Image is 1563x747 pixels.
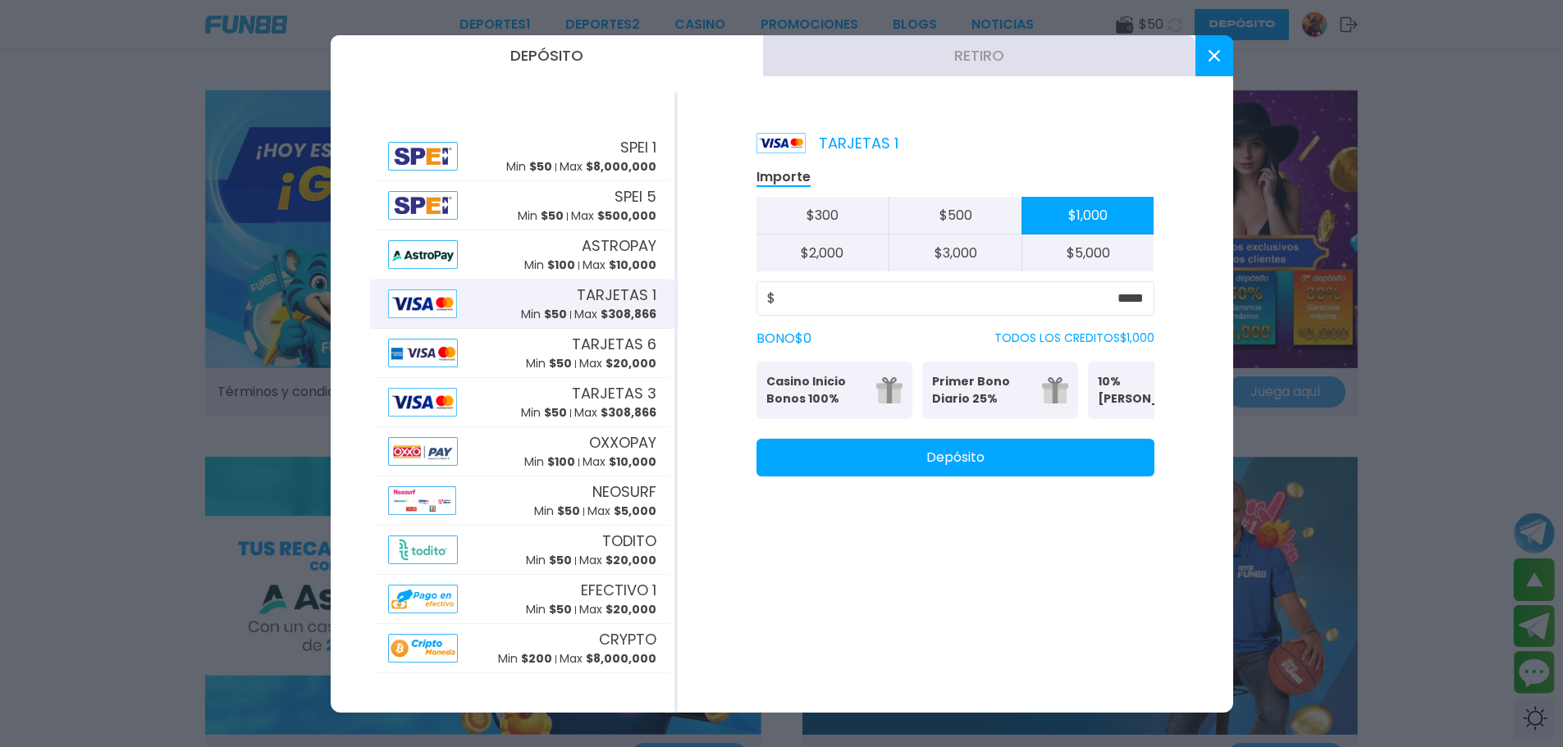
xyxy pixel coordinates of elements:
[767,289,775,308] span: $
[583,453,656,471] p: Max
[388,339,459,367] img: Alipay
[370,329,674,378] button: AlipayTARJETAS 6Min $50Max $20,000
[388,437,459,466] img: Alipay
[606,552,656,568] span: $ 20,000
[756,133,806,153] img: Platform Logo
[994,330,1154,347] p: TODOS LOS CREDITOS $ 1,000
[370,575,674,624] button: AlipayEFECTIVO 1Min $50Max $20,000
[331,35,763,76] button: Depósito
[574,306,656,323] p: Max
[601,306,656,322] span: $ 308,866
[606,601,656,617] span: $ 20,000
[597,207,656,224] span: $ 500,000
[614,503,656,519] span: $ 5,000
[370,427,674,476] button: AlipayOXXOPAYMin $100Max $10,000
[541,207,564,224] span: $ 50
[521,404,567,421] p: Min
[388,634,459,663] img: Alipay
[388,191,459,220] img: Alipay
[370,280,674,329] button: AlipayTARJETAS 1Min $50Max $308,866
[615,185,656,207] span: SPEI 5
[587,503,656,520] p: Max
[579,355,656,372] p: Max
[370,181,674,230] button: AlipaySPEI 5Min $50Max $500,000
[756,439,1154,476] button: Depósito
[756,197,889,235] button: $300
[370,624,674,673] button: AlipayCRYPTOMin $200Max $8,000,000
[586,650,656,667] span: $ 8,000,000
[524,453,575,471] p: Min
[388,142,459,171] img: Alipay
[572,333,656,355] span: TARJETAS 6
[526,552,572,569] p: Min
[557,503,580,519] span: $ 50
[609,453,656,470] span: $ 10,000
[518,207,564,225] p: Min
[932,373,1032,408] p: Primer Bono Diario 25%
[571,207,656,225] p: Max
[756,132,898,154] p: TARJETAS 1
[544,404,567,421] span: $ 50
[521,306,567,323] p: Min
[586,158,656,175] span: $ 8,000,000
[581,579,656,601] span: EFECTIVO 1
[560,158,656,175] p: Max
[526,601,572,618] p: Min
[1021,235,1154,271] button: $5,000
[547,453,575,470] span: $ 100
[583,257,656,274] p: Max
[549,355,572,371] span: $ 50
[756,235,889,271] button: $2,000
[549,552,572,568] span: $ 50
[766,373,866,408] p: Casino Inicio Bonos 100%
[498,650,552,667] p: Min
[1042,377,1068,403] img: gift
[370,230,674,280] button: AlipayASTROPAYMin $100Max $10,000
[756,168,811,187] p: Importe
[370,132,674,181] button: AlipaySPEI 1Min $50Max $8,000,000
[577,284,656,306] span: TARJETAS 1
[601,404,656,421] span: $ 308,866
[524,257,575,274] p: Min
[388,535,459,564] img: Alipay
[388,486,456,515] img: Alipay
[544,306,567,322] span: $ 50
[609,257,656,273] span: $ 10,000
[526,355,572,372] p: Min
[756,362,912,419] button: Casino Inicio Bonos 100%
[763,35,1195,76] button: Retiro
[1088,362,1244,419] button: 10% [PERSON_NAME]
[620,136,656,158] span: SPEI 1
[922,362,1078,419] button: Primer Bono Diario 25%
[549,601,572,617] span: $ 50
[370,476,674,526] button: AlipayNEOSURFMin $50Max $5,000
[574,404,656,421] p: Max
[579,601,656,618] p: Max
[1021,197,1154,235] button: $1,000
[534,503,580,520] p: Min
[529,158,552,175] span: $ 50
[388,388,457,417] img: Alipay
[579,552,656,569] p: Max
[521,650,552,667] span: $ 200
[388,289,457,318] img: Alipay
[592,481,656,503] span: NEOSURF
[370,378,674,427] button: AlipayTARJETAS 3Min $50Max $308,866
[1098,373,1198,408] p: 10% [PERSON_NAME]
[589,431,656,453] span: OXXOPAY
[876,377,903,403] img: gift
[599,628,656,650] span: CRYPTO
[560,650,656,667] p: Max
[756,329,811,348] label: BONO $ 0
[388,585,459,613] img: Alipay
[388,240,459,269] img: Alipay
[606,355,656,371] span: $ 20,000
[572,382,656,404] span: TARJETAS 3
[506,158,552,175] p: Min
[889,197,1021,235] button: $500
[582,235,656,257] span: ASTROPAY
[370,526,674,575] button: AlipayTODITOMin $50Max $20,000
[889,235,1021,271] button: $3,000
[547,257,575,273] span: $ 100
[602,530,656,552] span: TODITO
